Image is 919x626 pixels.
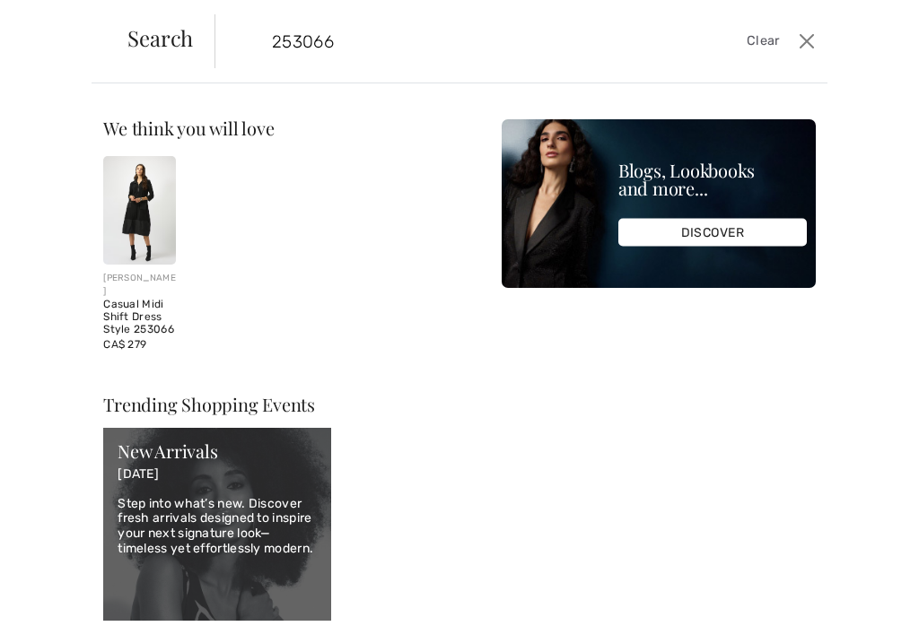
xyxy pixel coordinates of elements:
[502,119,816,288] img: Blogs, Lookbooks and more...
[127,27,193,48] span: Search
[118,467,317,483] p: [DATE]
[258,14,660,68] input: TYPE TO SEARCH
[41,13,78,29] span: Help
[118,442,317,460] div: New Arrivals
[618,161,807,197] div: Blogs, Lookbooks and more...
[103,299,176,335] div: Casual Midi Shift Dress Style 253066
[103,396,331,413] div: Trending Shopping Events
[747,31,780,51] span: Clear
[103,338,146,351] span: CA$ 279
[103,116,274,140] span: We think you will love
[618,219,807,247] div: DISCOVER
[118,497,317,557] p: Step into what’s new. Discover fresh arrivals designed to inspire your next signature look—timele...
[794,27,820,56] button: Close
[103,156,176,265] img: Casual Midi Shift Dress Style 253066. Black
[103,272,176,299] div: [PERSON_NAME]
